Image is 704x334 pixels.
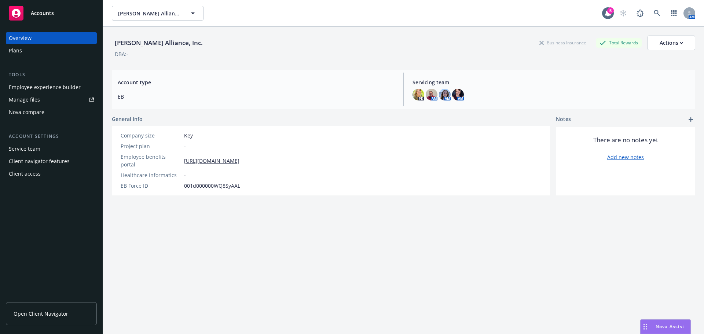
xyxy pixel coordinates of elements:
[616,6,631,21] a: Start snowing
[31,10,54,16] span: Accounts
[121,171,181,179] div: Healthcare Informatics
[426,89,437,100] img: photo
[9,94,40,106] div: Manage files
[184,142,186,150] span: -
[6,94,97,106] a: Manage files
[112,115,143,123] span: General info
[6,3,97,23] a: Accounts
[607,153,644,161] a: Add new notes
[650,6,664,21] a: Search
[412,89,424,100] img: photo
[667,6,681,21] a: Switch app
[593,136,658,144] span: There are no notes yet
[118,93,395,100] span: EB
[184,157,239,165] a: [URL][DOMAIN_NAME]
[184,182,240,190] span: 001d000000WQ8SyAAL
[556,115,571,124] span: Notes
[14,310,68,318] span: Open Client Navigator
[6,106,97,118] a: Nova compare
[112,6,203,21] button: [PERSON_NAME] Alliance, Inc.
[121,142,181,150] div: Project plan
[115,50,128,58] div: DBA: -
[6,133,97,140] div: Account settings
[9,106,44,118] div: Nova compare
[6,45,97,56] a: Plans
[641,320,650,334] div: Drag to move
[6,143,97,155] a: Service team
[633,6,648,21] a: Report a Bug
[9,168,41,180] div: Client access
[9,45,22,56] div: Plans
[656,323,685,330] span: Nova Assist
[6,81,97,93] a: Employee experience builder
[184,132,193,139] span: Key
[9,143,40,155] div: Service team
[6,71,97,78] div: Tools
[660,36,683,50] div: Actions
[9,155,70,167] div: Client navigator features
[184,171,186,179] span: -
[121,182,181,190] div: EB Force ID
[118,78,395,86] span: Account type
[640,319,691,334] button: Nova Assist
[118,10,181,17] span: [PERSON_NAME] Alliance, Inc.
[6,32,97,44] a: Overview
[596,38,642,47] div: Total Rewards
[412,78,689,86] span: Servicing team
[6,155,97,167] a: Client navigator features
[121,153,181,168] div: Employee benefits portal
[121,132,181,139] div: Company size
[112,38,206,48] div: [PERSON_NAME] Alliance, Inc.
[439,89,451,100] img: photo
[9,32,32,44] div: Overview
[6,168,97,180] a: Client access
[686,115,695,124] a: add
[648,36,695,50] button: Actions
[452,89,464,100] img: photo
[9,81,81,93] div: Employee experience builder
[536,38,590,47] div: Business Insurance
[607,7,614,14] div: 5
